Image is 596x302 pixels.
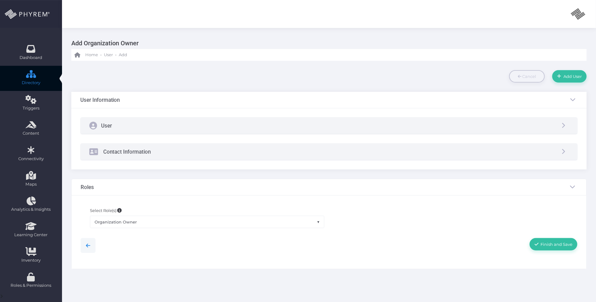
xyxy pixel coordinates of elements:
[90,216,324,228] span: Organization Owner
[99,52,103,58] li: -
[4,282,58,289] span: Roles & Permissions
[530,238,577,250] a: Finish and Save
[25,181,37,187] span: Maps
[103,149,151,155] h3: Contact Information
[4,206,58,213] span: Analytics & Insights
[509,70,545,83] a: Cancel
[104,52,113,58] span: User
[74,49,98,61] a: Home
[114,52,118,58] li: -
[85,52,98,58] span: Home
[90,208,122,214] label: Select Role(s):
[80,97,120,103] h3: User Information
[81,184,94,190] h3: Roles
[562,74,582,79] span: Add User
[522,74,536,79] span: Cancel
[104,49,113,61] a: User
[4,105,58,111] span: Triggers
[4,130,58,137] span: Content
[119,49,127,61] a: Add
[90,216,324,228] span: Organization Owner
[539,242,573,247] span: Finish and Save
[101,123,112,129] h3: User
[4,232,58,238] span: Learning Center
[71,37,582,49] h3: Add Organization Owner
[4,257,58,264] span: Inventory
[4,156,58,162] span: Connectivity
[552,70,587,83] a: Add User
[4,80,58,86] span: Directory
[20,55,42,61] span: Dashboard
[119,52,127,58] span: Add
